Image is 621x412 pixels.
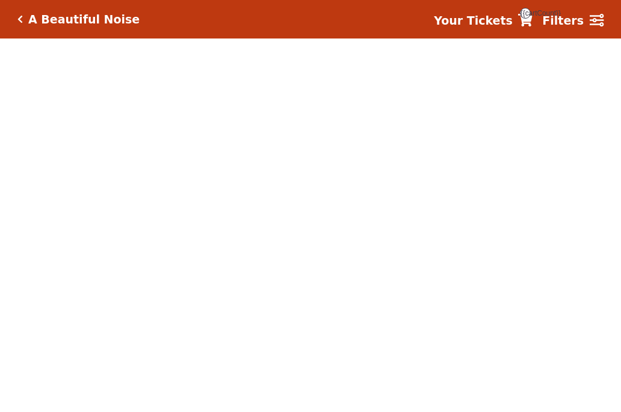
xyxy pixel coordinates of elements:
[28,13,140,26] h5: A Beautiful Noise
[542,12,604,29] a: Filters
[542,14,584,27] strong: Filters
[17,15,23,23] a: Click here to go back to filters
[520,8,531,19] span: {{cartCount}}
[434,12,533,29] a: Your Tickets {{cartCount}}
[434,14,513,27] strong: Your Tickets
